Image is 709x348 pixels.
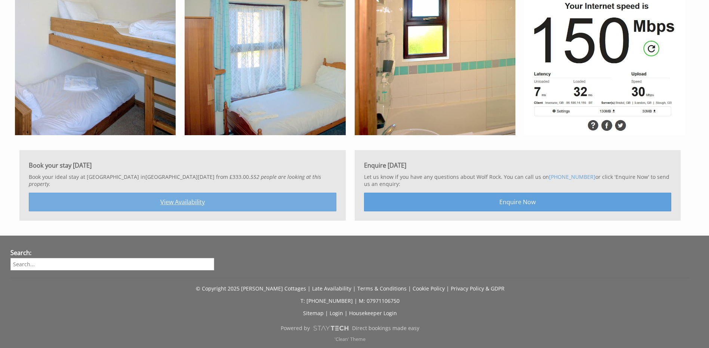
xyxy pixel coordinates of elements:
span: | [325,310,328,317]
a: View Availability [29,193,336,211]
span: | [354,297,357,304]
span: | [408,285,411,292]
a: Privacy Policy & GDPR [451,285,505,292]
h3: Enquire [DATE] [364,161,672,170]
span: | [345,310,348,317]
p: Let us know if you have any questions about Wolf Rock. You can call us on or click 'Enquire Now' ... [364,173,672,187]
i: 552 people are looking at this property. [29,173,321,187]
a: [GEOGRAPHIC_DATA] [145,173,198,180]
a: Sitemap [303,310,324,317]
a: T: [PHONE_NUMBER] [300,297,353,304]
a: Late Availability [312,285,351,292]
span: | [353,285,356,292]
a: M: 07971106750 [359,297,400,304]
a: © Copyright 2025 [PERSON_NAME] Cottages [196,285,306,292]
h3: Book your stay [DATE] [29,161,336,170]
h3: Search: [10,249,214,257]
a: [PHONE_NUMBER] [549,173,595,180]
a: Login [330,310,343,317]
a: Cookie Policy [413,285,445,292]
span: | [308,285,311,292]
a: Powered byDirect bookings made easy [10,322,690,335]
p: Book your ideal stay at [GEOGRAPHIC_DATA] in [DATE] from £333.00. [29,173,336,187]
span: | [446,285,449,292]
p: 'Clean' Theme [10,336,690,342]
a: Terms & Conditions [357,285,407,292]
a: Housekeeper Login [349,310,397,317]
img: scrumpy.png [313,324,349,333]
a: Enquire Now [364,193,672,211]
input: Search... [10,258,214,270]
